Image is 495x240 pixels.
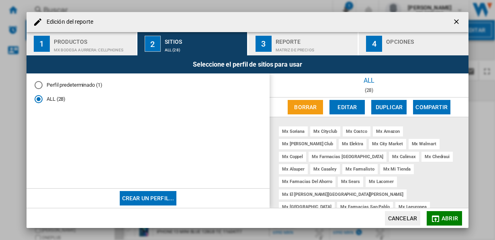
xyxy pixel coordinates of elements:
[413,100,450,114] button: Compartir
[359,32,468,55] button: 4 Opciones
[137,32,248,55] button: 2 Sitios ALL (28)
[279,202,335,212] div: mx [GEOGRAPHIC_DATA]
[288,100,323,114] button: Borrar
[442,215,458,222] span: Abrir
[276,44,355,52] div: Matriz de precios
[338,177,363,187] div: mx sears
[385,211,420,226] button: Cancelar
[452,18,462,27] ng-md-icon: getI18NText('BUTTONS.CLOSE_DIALOG')
[310,126,340,136] div: mx cityclub
[409,139,440,149] div: mx walmart
[366,36,382,52] div: 4
[342,164,378,174] div: mx farmalisto
[339,139,366,149] div: mx elektra
[27,32,137,55] button: 1 Productos MX BODEGA AURRERA:Cellphones
[54,44,133,52] div: MX BODEGA AURRERA:Cellphones
[120,191,177,205] button: Crear un perfil...
[248,32,359,55] button: 3 Reporte Matriz de precios
[279,152,306,162] div: mx coppel
[43,18,93,26] h4: Edición del reporte
[279,164,308,174] div: mx alsuper
[256,36,272,52] div: 3
[395,202,430,212] div: mx laeuropea
[386,35,465,44] div: Opciones
[27,55,468,73] div: Seleccione el perfil de sitios para usar
[389,152,419,162] div: mx calimax
[270,87,468,93] div: (28)
[145,36,161,52] div: 2
[366,177,397,187] div: mx lacomer
[449,14,465,30] button: getI18NText('BUTTONS.CLOSE_DIALOG')
[369,139,406,149] div: mx city market
[373,126,403,136] div: mx amazon
[165,35,244,44] div: Sitios
[343,126,370,136] div: mx costco
[279,139,336,149] div: mx [PERSON_NAME] club
[165,44,244,52] div: ALL (28)
[421,152,453,162] div: mx chedraui
[427,211,462,226] button: Abrir
[371,100,407,114] button: Duplicar
[27,12,468,228] md-dialog: Edición del ...
[276,35,355,44] div: Reporte
[279,189,407,199] div: mx el [PERSON_NAME][GEOGRAPHIC_DATA][PERSON_NAME]
[35,96,262,103] md-radio-button: ALL (28)
[54,35,133,44] div: Productos
[279,126,308,136] div: mx soriana
[380,164,414,174] div: mx mi tienda
[270,73,468,87] div: ALL
[35,81,262,89] md-radio-button: Perfil predeterminado (1)
[329,100,365,114] button: Editar
[34,36,50,52] div: 1
[310,164,340,174] div: mx casaley
[337,202,393,212] div: mx farmacias san pablo
[309,152,387,162] div: mx farmacias [GEOGRAPHIC_DATA]
[279,177,335,187] div: mx farmacias del ahorro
